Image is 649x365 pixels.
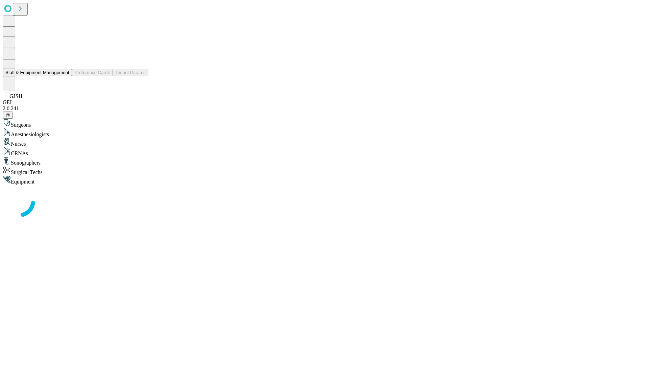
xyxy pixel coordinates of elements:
[3,119,646,128] div: Surgeons
[3,112,13,119] button: @
[3,175,646,185] div: Equipment
[3,166,646,175] div: Surgical Techs
[3,105,646,112] div: 2.0.241
[9,93,22,99] span: GJSH
[3,147,646,156] div: CRNAs
[3,69,72,76] button: Staff & Equipment Management
[5,113,10,118] span: @
[3,128,646,138] div: Anesthesiologists
[72,69,113,76] button: Preference Cards
[3,99,646,105] div: GEI
[3,156,646,166] div: Sonographers
[113,69,148,76] button: Tenant Params
[3,138,646,147] div: Nurses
